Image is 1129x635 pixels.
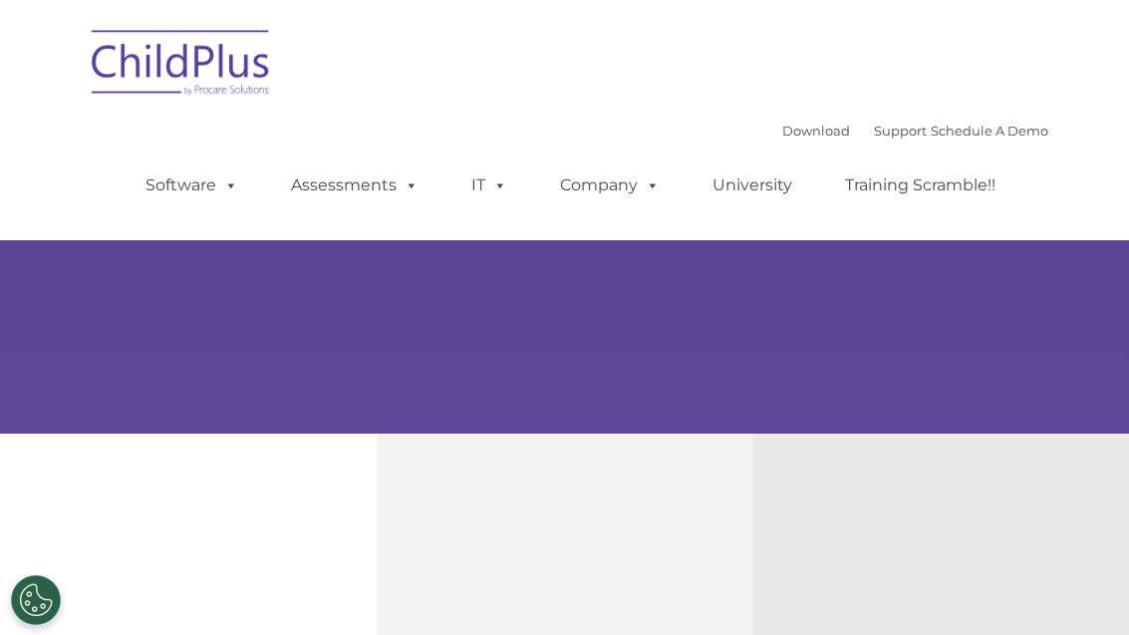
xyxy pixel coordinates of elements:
[693,165,812,205] a: University
[1029,539,1129,635] iframe: Chat Widget
[782,123,850,139] a: Download
[931,123,1048,139] a: Schedule A Demo
[540,165,680,205] a: Company
[271,165,438,205] a: Assessments
[874,123,927,139] a: Support
[82,16,281,116] img: ChildPlus by Procare Solutions
[11,575,61,625] button: Cookies Settings
[782,123,1048,139] font: |
[825,165,1015,205] a: Training Scramble!!
[451,165,527,205] a: IT
[126,165,258,205] a: Software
